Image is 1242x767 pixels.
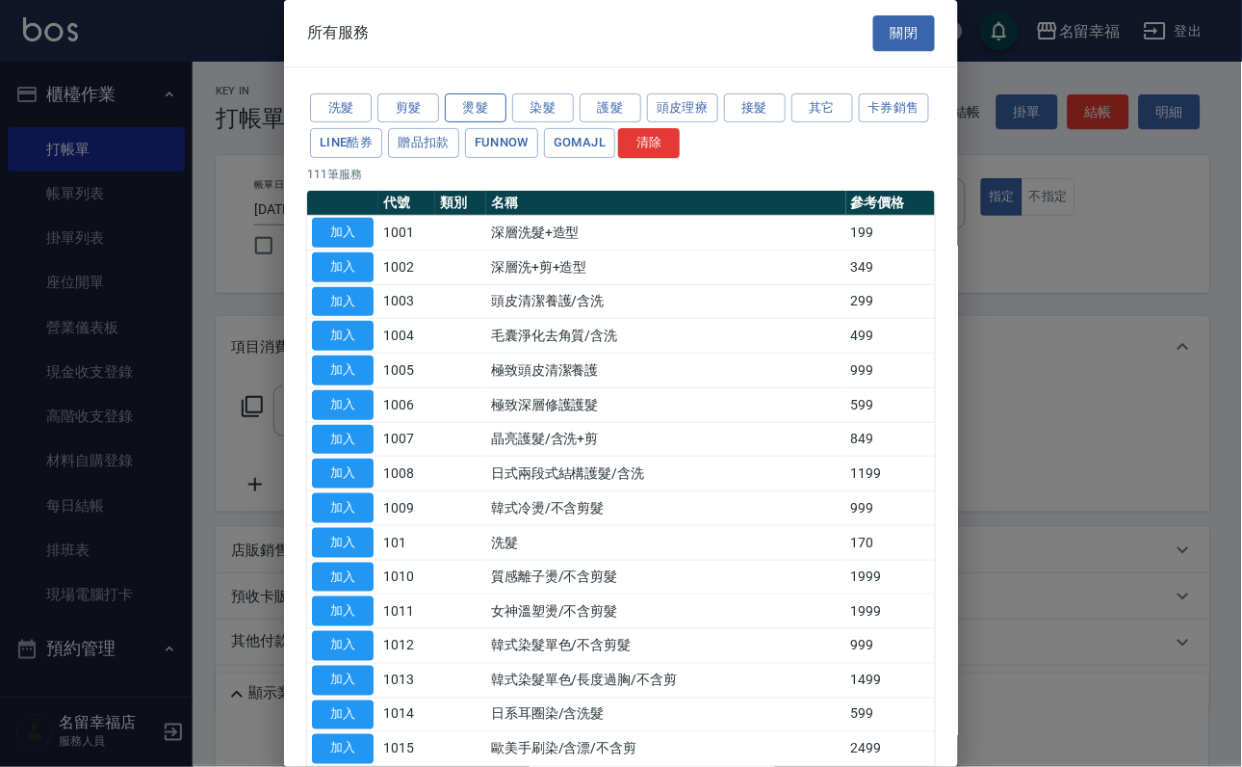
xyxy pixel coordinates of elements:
button: 加入 [312,734,374,764]
td: 999 [846,354,936,388]
td: 1004 [378,319,435,354]
button: 護髮 [580,93,641,123]
td: 1002 [378,250,435,284]
button: 加入 [312,631,374,661]
button: 加入 [312,493,374,523]
button: 加入 [312,596,374,626]
button: LINE酷券 [310,128,382,158]
td: 洗髮 [486,525,846,560]
button: 加入 [312,218,374,248]
button: 加入 [312,701,374,730]
button: 剪髮 [377,93,439,123]
td: 日式兩段式結構護髮/含洗 [486,457,846,491]
td: 毛囊淨化去角質/含洗 [486,319,846,354]
td: 1199 [846,457,936,491]
button: 洗髮 [310,93,372,123]
td: 韓式染髮單色/不含剪髮 [486,629,846,664]
p: 111 筆服務 [307,166,935,183]
button: 加入 [312,563,374,593]
td: 1010 [378,560,435,595]
td: 999 [846,491,936,526]
td: 質感離子燙/不含剪髮 [486,560,846,595]
td: 499 [846,319,936,354]
td: 599 [846,387,936,422]
button: 接髮 [724,93,786,123]
button: FUNNOW [465,128,538,158]
th: 代號 [378,191,435,216]
td: 晶亮護髮/含洗+剪 [486,422,846,457]
td: 頭皮清潔養護/含洗 [486,284,846,319]
button: 加入 [312,459,374,489]
button: 加入 [312,252,374,282]
td: 101 [378,525,435,560]
button: 加入 [312,356,374,385]
td: 170 [846,525,936,560]
td: 2499 [846,732,936,767]
td: 199 [846,216,936,251]
td: 1009 [378,491,435,526]
td: 1012 [378,629,435,664]
button: 加入 [312,287,374,317]
td: 1013 [378,663,435,698]
td: 349 [846,250,936,284]
td: 1007 [378,422,435,457]
th: 參考價格 [846,191,936,216]
td: 1014 [378,698,435,732]
td: 日系耳圈染/含洗髮 [486,698,846,732]
td: 歐美手刷染/含漂/不含剪 [486,732,846,767]
td: 深層洗髮+造型 [486,216,846,251]
td: 299 [846,284,936,319]
th: 名稱 [486,191,846,216]
button: 加入 [312,321,374,351]
span: 所有服務 [307,23,369,42]
td: 849 [846,422,936,457]
td: 深層洗+剪+造型 [486,250,846,284]
td: 女神溫塑燙/不含剪髮 [486,595,846,629]
button: 染髮 [512,93,574,123]
td: 1999 [846,560,936,595]
td: 1499 [846,663,936,698]
button: 加入 [312,390,374,420]
td: 599 [846,698,936,732]
td: 999 [846,629,936,664]
td: 1006 [378,387,435,422]
td: 1005 [378,354,435,388]
td: 極致頭皮清潔養護 [486,354,846,388]
button: 加入 [312,425,374,455]
td: 1015 [378,732,435,767]
button: 頭皮理療 [647,93,718,123]
button: 加入 [312,528,374,558]
td: 1008 [378,457,435,491]
td: 韓式染髮單色/長度過胸/不含剪 [486,663,846,698]
button: 關閉 [873,15,935,51]
td: 1003 [378,284,435,319]
button: 贈品扣款 [388,128,459,158]
td: 韓式冷燙/不含剪髮 [486,491,846,526]
td: 1999 [846,595,936,629]
button: 燙髮 [445,93,506,123]
td: 1001 [378,216,435,251]
th: 類別 [435,191,486,216]
button: 其它 [791,93,853,123]
td: 極致深層修護護髮 [486,387,846,422]
button: GOMAJL [544,128,615,158]
button: 加入 [312,666,374,696]
td: 1011 [378,595,435,629]
button: 清除 [618,128,680,158]
button: 卡券銷售 [859,93,930,123]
